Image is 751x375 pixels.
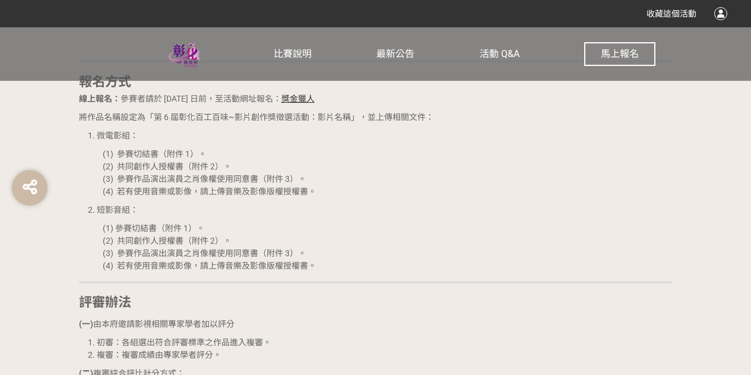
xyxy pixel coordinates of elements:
[79,319,93,329] strong: (一)
[103,261,316,270] span: (4) 若有使用音樂或影像，請上傳音樂及影像版權授權書。
[103,248,306,258] span: (3) 參賽作品演出演員之肖像權使用同意書（附件 3）。
[584,42,655,66] button: 馬上報名
[103,174,306,184] span: (3) 參賽作品演出演員之肖像權使用同意書（附件 3）。
[601,48,639,59] span: 馬上報名
[103,223,205,233] span: (1) 參賽切結書（附件 1）。
[97,338,271,347] span: 初審：各組選出符合評審標準之作品進入複審。
[103,236,232,245] span: (2) 共同創作人授權書（附件 2）。
[79,74,131,89] strong: 報名方式
[79,112,434,122] span: 將作品名稱設定為「第 6 屆彰化百工百味~影片創作獎徵選活動：影片名稱」，並上傳相關文件：
[103,162,232,171] span: (2) 共同創作人授權書（附件 2）。
[480,48,519,59] span: 活動 Q&A
[103,149,207,159] span: (1) 參賽切結書（附件 1）。
[97,205,138,215] span: 短影音組：
[96,40,274,70] img: 第6屆「彰化百工百味~影片創作獎徵選」活動
[281,94,315,103] a: 獎金獵人
[79,319,235,329] span: 由本府邀請影視相關專家學者加以評分
[97,131,138,140] span: 微電影組：
[79,94,281,103] span: 參賽者請於 [DATE] 日前，至活動網址報名：
[79,295,131,310] strong: 評審辦法
[480,27,519,81] a: 活動 Q&A
[376,27,414,81] a: 最新公告
[97,350,221,360] span: 複審：複審成績由專家學者評分。
[79,94,121,103] strong: 線上報名：
[274,48,312,59] span: 比賽說明
[103,187,316,196] span: (4) 若有使用音樂或影像，請上傳音樂及影像版權授權書。
[647,9,696,18] span: 收藏這個活動
[274,27,312,81] a: 比賽說明
[376,48,414,59] span: 最新公告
